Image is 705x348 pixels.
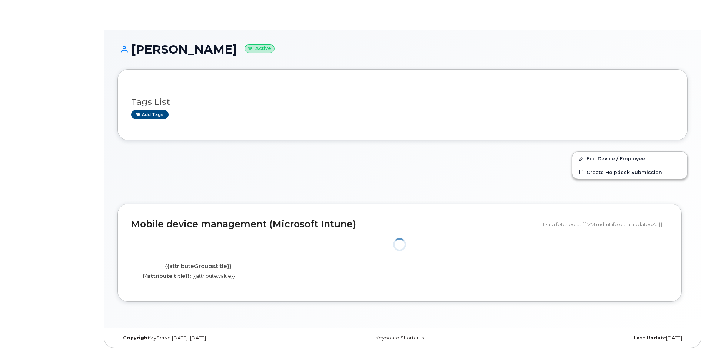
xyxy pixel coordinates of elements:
a: Edit Device / Employee [572,152,687,165]
div: [DATE] [498,335,688,341]
strong: Copyright [123,335,150,341]
h3: Tags List [131,97,674,107]
h1: [PERSON_NAME] [117,43,688,56]
span: {{attribute.value}} [192,273,235,279]
div: Data fetched at {{ VM.mdmInfo.data.updatedAt }} [543,217,668,231]
a: Keyboard Shortcuts [375,335,424,341]
a: Create Helpdesk Submission [572,165,687,179]
a: Add tags [131,110,169,119]
div: MyServe [DATE]–[DATE] [117,335,307,341]
h2: Mobile device management (Microsoft Intune) [131,219,538,230]
small: Active [245,44,275,53]
strong: Last Update [633,335,666,341]
label: {{attribute.title}}: [143,272,191,280]
h4: {{attributeGroups.title}} [137,263,260,270]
